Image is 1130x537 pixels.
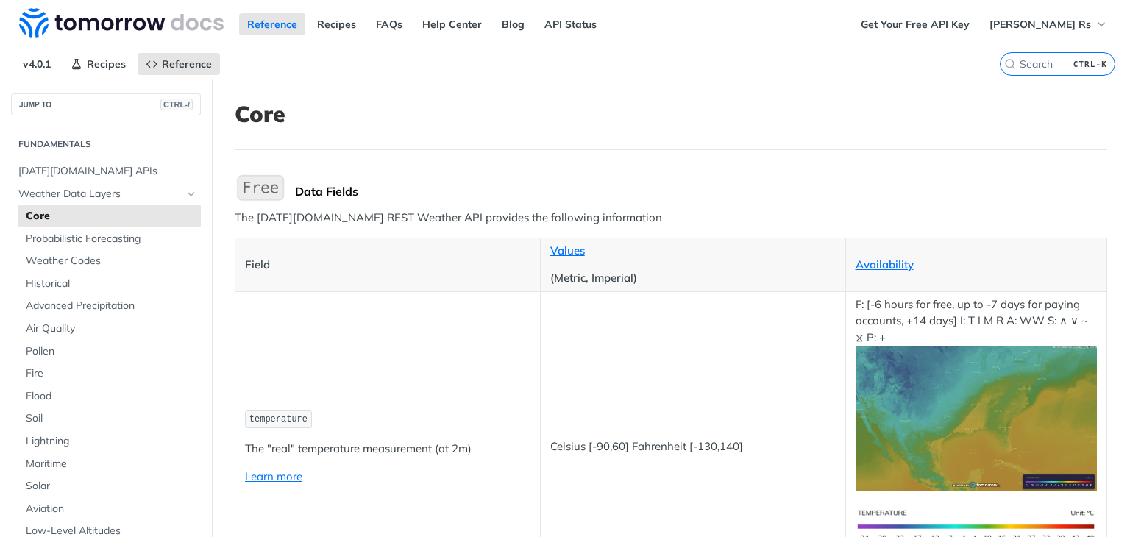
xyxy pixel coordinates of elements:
span: Aviation [26,502,197,516]
span: [DATE][DOMAIN_NAME] APIs [18,164,197,179]
a: Core [18,205,201,227]
a: Recipes [63,53,134,75]
span: Expand image [856,518,1098,532]
span: [PERSON_NAME] Rs [989,18,1091,31]
kbd: CTRL-K [1070,57,1111,71]
img: Tomorrow.io Weather API Docs [19,8,224,38]
a: Air Quality [18,318,201,340]
span: Weather Data Layers [18,187,182,202]
span: Probabilistic Forecasting [26,232,197,246]
a: Pollen [18,341,201,363]
span: Reference [162,57,212,71]
a: Get Your Free API Key [853,13,978,35]
span: Expand image [856,410,1098,424]
a: Historical [18,273,201,295]
a: Blog [494,13,533,35]
a: Probabilistic Forecasting [18,228,201,250]
button: JUMP TOCTRL-/ [11,93,201,115]
span: Advanced Precipitation [26,299,197,313]
button: Hide subpages for Weather Data Layers [185,188,197,200]
a: Aviation [18,498,201,520]
span: Historical [26,277,197,291]
span: Air Quality [26,321,197,336]
a: Soil [18,408,201,430]
div: Data Fields [295,184,1107,199]
span: Maritime [26,457,197,472]
span: Lightning [26,434,197,449]
a: Maritime [18,453,201,475]
a: Reference [138,53,220,75]
a: Lightning [18,430,201,452]
span: temperature [249,414,308,424]
p: F: [-6 hours for free, up to -7 days for paying accounts, +14 days] I: T I M R A: WW S: ∧ ∨ ~ ⧖ P: + [856,296,1098,491]
span: Fire [26,366,197,381]
span: CTRL-/ [160,99,193,110]
a: Help Center [414,13,490,35]
a: API Status [536,13,605,35]
button: [PERSON_NAME] Rs [981,13,1115,35]
a: Reference [239,13,305,35]
a: [DATE][DOMAIN_NAME] APIs [11,160,201,182]
span: Solar [26,479,197,494]
a: Weather Codes [18,250,201,272]
h2: Fundamentals [11,138,201,151]
span: Soil [26,411,197,426]
a: FAQs [368,13,411,35]
a: Fire [18,363,201,385]
svg: Search [1004,58,1016,70]
a: Weather Data LayersHide subpages for Weather Data Layers [11,183,201,205]
a: Advanced Precipitation [18,295,201,317]
a: Learn more [245,469,302,483]
p: The "real" temperature measurement (at 2m) [245,441,530,458]
p: (Metric, Imperial) [550,270,836,287]
a: Availability [856,257,914,271]
a: Values [550,243,585,257]
a: Recipes [309,13,364,35]
span: Flood [26,389,197,404]
span: v4.0.1 [15,53,59,75]
span: Recipes [87,57,126,71]
p: Field [245,257,530,274]
a: Flood [18,385,201,408]
span: Weather Codes [26,254,197,268]
span: Core [26,209,197,224]
p: The [DATE][DOMAIN_NAME] REST Weather API provides the following information [235,210,1107,227]
a: Solar [18,475,201,497]
span: Pollen [26,344,197,359]
h1: Core [235,101,1107,127]
p: Celsius [-90,60] Fahrenheit [-130,140] [550,438,836,455]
